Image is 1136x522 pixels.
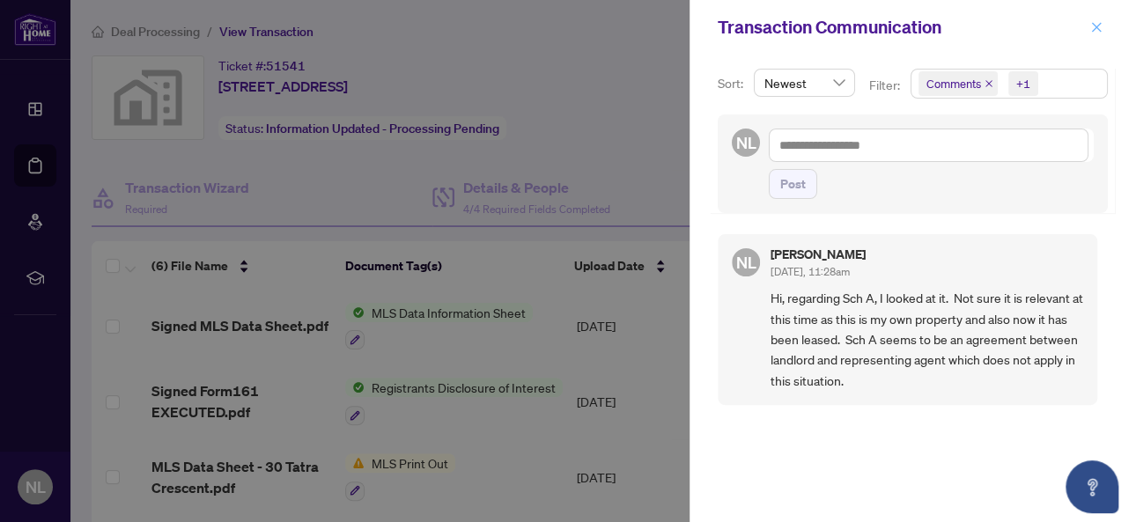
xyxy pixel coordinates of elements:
[771,265,850,278] span: [DATE], 11:28am
[1090,21,1103,33] span: close
[718,14,1085,40] div: Transaction Communication
[869,76,903,95] p: Filter:
[771,288,1083,391] span: Hi, regarding Sch A, I looked at it. Not sure it is relevant at this time as this is my own prope...
[1066,460,1118,513] button: Open asap
[764,70,845,96] span: Newest
[985,79,993,88] span: close
[926,75,981,92] span: Comments
[718,74,747,93] p: Sort:
[918,71,998,96] span: Comments
[769,169,817,199] button: Post
[736,130,756,155] span: NL
[1016,75,1030,92] div: +1
[771,248,866,261] h5: [PERSON_NAME]
[736,250,756,275] span: NL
